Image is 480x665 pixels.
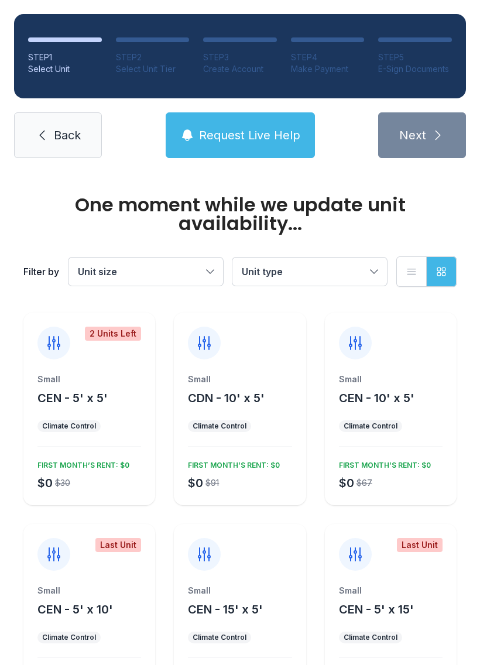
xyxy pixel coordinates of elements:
div: Small [37,585,141,597]
div: STEP 1 [28,52,102,63]
span: Unit type [242,266,283,277]
button: CEN - 5' x 10' [37,601,113,618]
span: Request Live Help [199,127,300,143]
button: CEN - 5' x 5' [37,390,108,406]
button: CDN - 10' x 5' [188,390,265,406]
div: Make Payment [291,63,365,75]
span: CEN - 15' x 5' [188,602,263,616]
div: Small [339,585,443,597]
button: CEN - 10' x 5' [339,390,414,406]
button: Unit size [68,258,223,286]
div: Climate Control [193,421,246,431]
span: Back [54,127,81,143]
div: FIRST MONTH’S RENT: $0 [33,456,129,470]
span: CEN - 5' x 5' [37,391,108,405]
div: Climate Control [42,421,96,431]
div: E-Sign Documents [378,63,452,75]
span: CEN - 10' x 5' [339,391,414,405]
div: STEP 5 [378,52,452,63]
div: Select Unit Tier [116,63,190,75]
div: $91 [205,477,219,489]
div: Last Unit [95,538,141,552]
div: Filter by [23,265,59,279]
button: CEN - 5' x 15' [339,601,414,618]
span: Next [399,127,426,143]
div: 2 Units Left [85,327,141,341]
div: Climate Control [193,633,246,642]
div: STEP 2 [116,52,190,63]
div: Small [188,373,292,385]
div: One moment while we update unit availability... [23,196,457,233]
div: Select Unit [28,63,102,75]
span: Unit size [78,266,117,277]
span: CDN - 10' x 5' [188,391,265,405]
div: Small [37,373,141,385]
span: CEN - 5' x 10' [37,602,113,616]
div: $0 [188,475,203,491]
div: STEP 3 [203,52,277,63]
div: STEP 4 [291,52,365,63]
div: Small [339,373,443,385]
div: Create Account [203,63,277,75]
button: CEN - 15' x 5' [188,601,263,618]
div: Climate Control [42,633,96,642]
div: $0 [339,475,354,491]
div: $30 [55,477,70,489]
div: Climate Control [344,421,397,431]
button: Unit type [232,258,387,286]
div: Climate Control [344,633,397,642]
div: FIRST MONTH’S RENT: $0 [183,456,280,470]
span: CEN - 5' x 15' [339,602,414,616]
div: Last Unit [397,538,443,552]
div: FIRST MONTH’S RENT: $0 [334,456,431,470]
div: $67 [356,477,372,489]
div: $0 [37,475,53,491]
div: Small [188,585,292,597]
